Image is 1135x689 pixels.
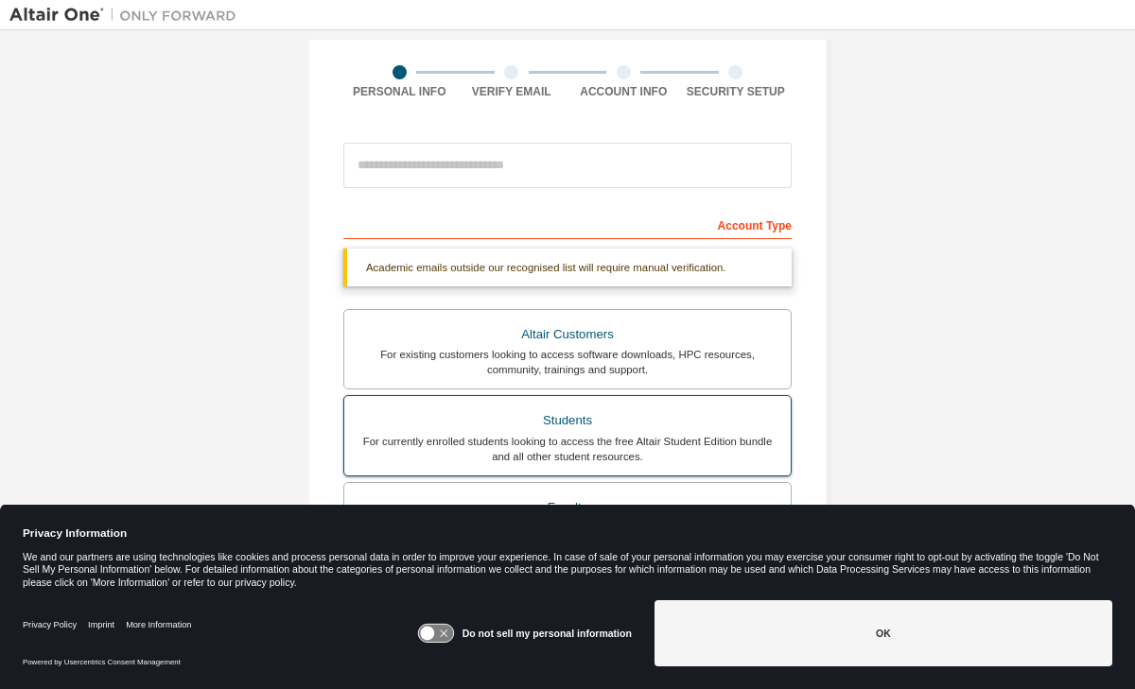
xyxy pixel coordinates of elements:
[680,84,793,99] div: Security Setup
[356,494,779,521] div: Faculty
[456,84,568,99] div: Verify Email
[343,249,792,286] div: Academic emails outside our recognised list will require manual verification.
[356,347,779,377] div: For existing customers looking to access software downloads, HPC resources, community, trainings ...
[343,84,456,99] div: Personal Info
[9,6,246,25] img: Altair One
[343,209,792,239] div: Account Type
[356,407,779,434] div: Students
[567,84,680,99] div: Account Info
[356,321,779,348] div: Altair Customers
[356,434,779,464] div: For currently enrolled students looking to access the free Altair Student Edition bundle and all ...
